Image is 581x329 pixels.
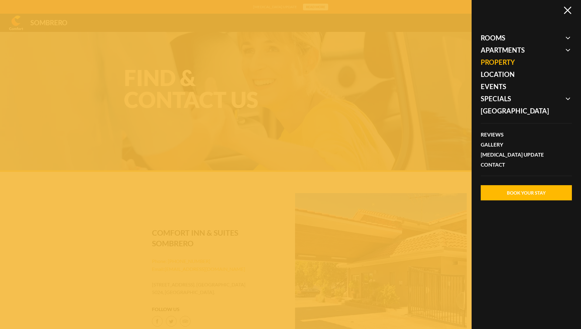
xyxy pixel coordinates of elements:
a: Events [481,81,566,93]
button: Book Your Stay [481,185,572,200]
a: Property [481,56,566,68]
a: Gallery [481,140,566,150]
span: Specials [481,93,566,105]
span: Rooms [481,32,566,44]
a: [MEDICAL_DATA] Update [481,150,566,160]
span: Apartments [481,44,566,56]
a: Reviews [481,130,566,140]
a: [GEOGRAPHIC_DATA] [481,105,566,117]
a: Contact [481,160,566,170]
a: Location [481,68,566,81]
